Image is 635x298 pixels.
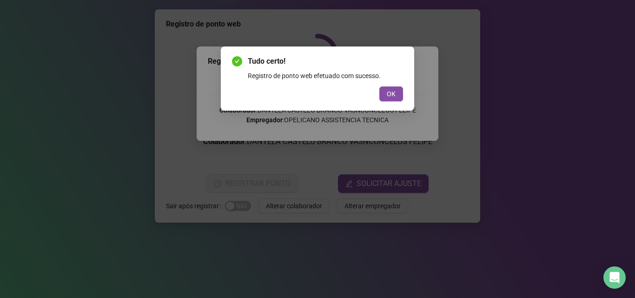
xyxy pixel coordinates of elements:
span: OK [387,89,396,99]
div: Registro de ponto web efetuado com sucesso. [248,71,403,81]
span: Tudo certo! [248,56,403,67]
button: OK [379,86,403,101]
div: Open Intercom Messenger [603,266,626,289]
span: check-circle [232,56,242,66]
